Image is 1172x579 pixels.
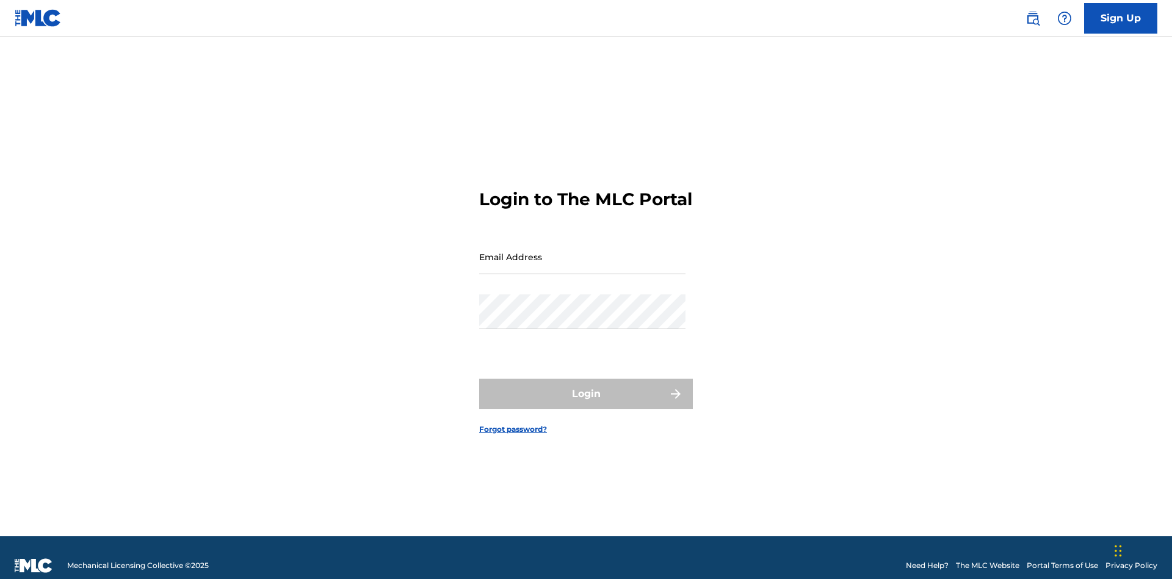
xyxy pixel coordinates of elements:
iframe: Chat Widget [1111,520,1172,579]
h3: Login to The MLC Portal [479,189,692,210]
a: Sign Up [1084,3,1157,34]
a: Forgot password? [479,424,547,435]
img: search [1025,11,1040,26]
a: Public Search [1021,6,1045,31]
img: logo [15,558,52,573]
span: Mechanical Licensing Collective © 2025 [67,560,209,571]
div: Help [1052,6,1077,31]
a: Portal Terms of Use [1027,560,1098,571]
a: Privacy Policy [1105,560,1157,571]
img: help [1057,11,1072,26]
a: The MLC Website [956,560,1019,571]
img: MLC Logo [15,9,62,27]
a: Need Help? [906,560,949,571]
div: Drag [1115,533,1122,569]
